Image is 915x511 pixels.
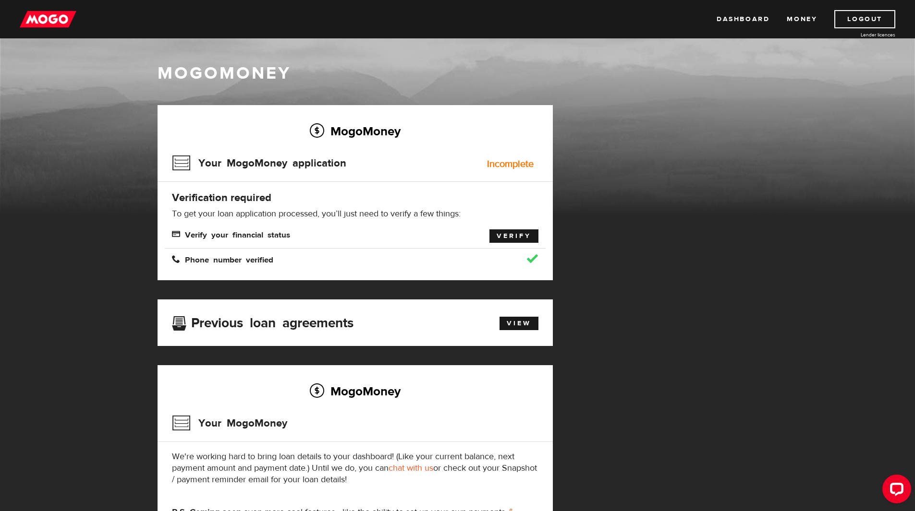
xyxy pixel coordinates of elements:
[875,471,915,511] iframe: LiveChat chat widget
[834,10,895,28] a: Logout
[172,208,538,220] p: To get your loan application processed, you’ll just need to verify a few things:
[172,411,287,436] h3: Your MogoMoney
[787,10,817,28] a: Money
[172,451,538,486] p: We're working hard to bring loan details to your dashboard! (Like your current balance, next paym...
[717,10,769,28] a: Dashboard
[489,229,538,243] a: Verify
[487,159,534,169] div: Incomplete
[158,63,758,83] h1: MogoMoney
[172,255,273,263] span: Phone number verified
[389,463,433,474] a: chat with us
[172,121,538,141] h2: MogoMoney
[172,230,290,238] span: Verify your financial status
[172,191,538,204] h4: Verification required
[172,315,354,328] h3: Previous loan agreements
[20,10,76,28] img: mogo_logo-11ee424be714fa7cbb0f0f49df9e16ec.png
[823,31,895,38] a: Lender licences
[172,381,538,401] h2: MogoMoney
[500,317,538,330] a: View
[172,151,346,176] h3: Your MogoMoney application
